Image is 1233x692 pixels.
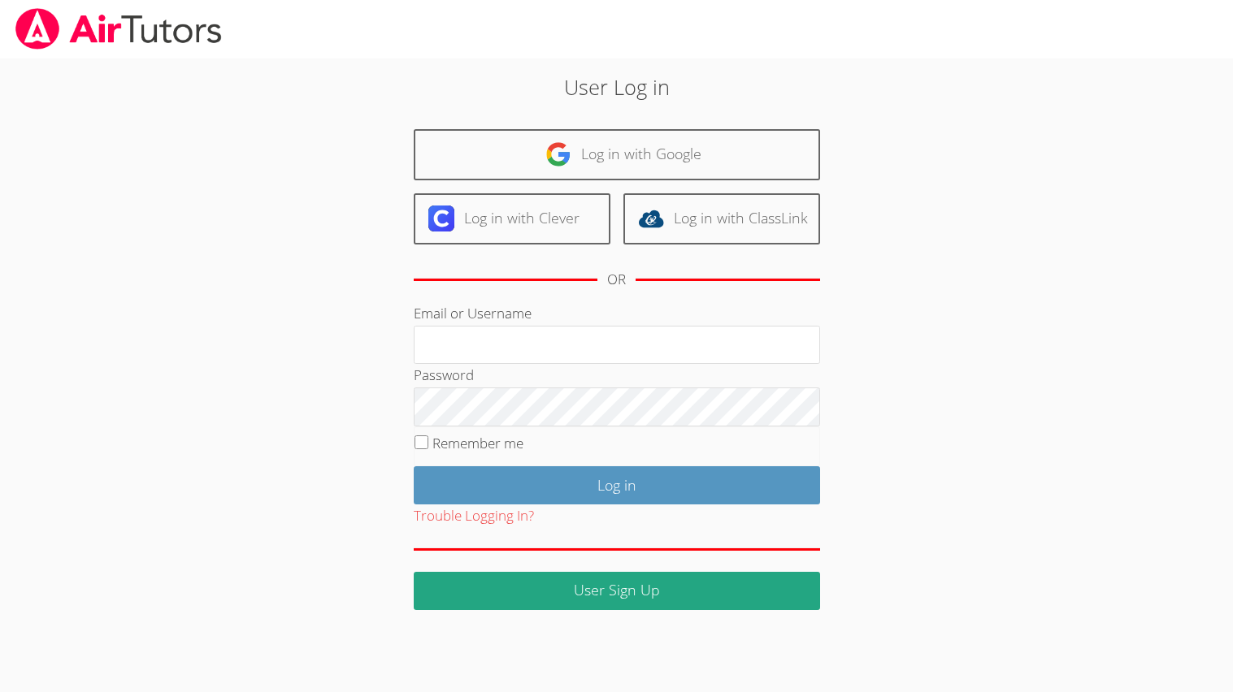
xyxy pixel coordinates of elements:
input: Log in [414,466,820,504]
label: Email or Username [414,304,532,322]
a: Log in with Google [414,129,820,180]
img: classlink-logo-d6bb404cc1216ec64c9a2012d9dc4662098be43eaf13dc465df04b49fa7ab582.svg [638,205,664,231]
a: Log in with ClassLink [623,193,820,244]
div: OR [607,268,626,292]
a: Log in with Clever [414,193,610,244]
h2: User Log in [284,71,949,102]
img: clever-logo-6eab21bc6e7a338710f1a6ff85c0baf02591cd810cc4098c63d3a4b26e2feb20.svg [428,205,454,231]
button: Trouble Logging In? [414,504,534,528]
img: google-logo-50288ca7cdecda66e5e0955fdab243c47b7ad437acaf1139b6f446037453330a.svg [545,141,571,167]
label: Remember me [432,434,523,452]
a: User Sign Up [414,572,820,610]
label: Password [414,365,474,384]
img: airtutors_banner-c4298cdbf04f3fff15de1276eac7730deb9818008684d7c2e4769d2f7ddbe033.png [14,8,224,50]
